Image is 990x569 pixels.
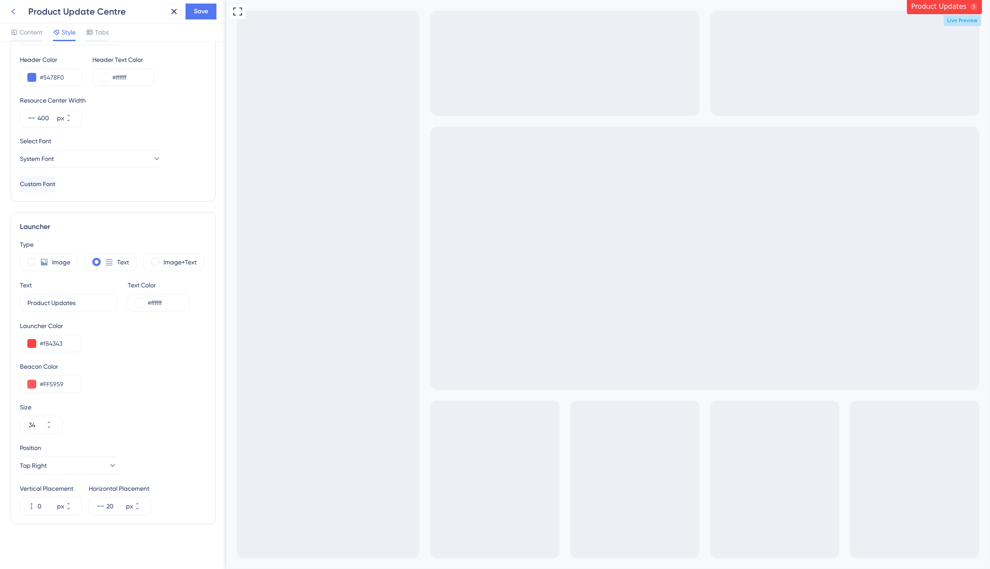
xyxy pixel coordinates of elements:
label: Image [52,257,70,267]
input: px [38,501,55,512]
div: Resource Center Width [20,95,206,106]
div: Launcher [20,221,206,232]
span: Content [19,27,42,38]
label: Text [117,257,129,267]
button: Custom Font [20,176,55,192]
button: px [66,118,82,127]
button: px [135,506,151,515]
button: px [66,109,82,118]
div: Beacon Color [20,361,206,372]
input: Get Started [27,298,110,308]
span: Style [62,27,76,38]
button: px [66,506,82,515]
div: Select Font [20,136,206,146]
button: Save [186,4,216,19]
div: Vertical Placement [20,483,82,494]
div: Size [20,402,206,412]
label: Image+Text [163,257,197,267]
div: Header Text Color [92,54,154,65]
button: Top Right [20,457,117,474]
div: Text [20,280,32,290]
span: Custom Font [20,179,55,190]
div: Header Color [20,54,82,65]
div: Launcher Color [20,321,82,331]
div: Text Color [128,280,190,290]
span: Product Updates [4,2,60,13]
span: Tabs [95,27,109,38]
button: px [66,497,82,506]
input: px [38,113,55,123]
span: System Font [20,153,54,164]
div: px [57,501,64,512]
span: Top Right [20,460,47,471]
div: Horizontal Placement [89,483,151,494]
div: Position [20,443,117,453]
div: px [57,113,64,123]
div: Product Update Centre [28,5,163,18]
button: System Font [20,150,161,168]
div: px [126,501,133,512]
button: px [135,497,151,506]
span: Save [194,6,208,17]
div: Type [20,239,206,250]
div: 3 [65,4,68,11]
span: Live Preview [717,15,755,26]
input: px [106,501,124,512]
